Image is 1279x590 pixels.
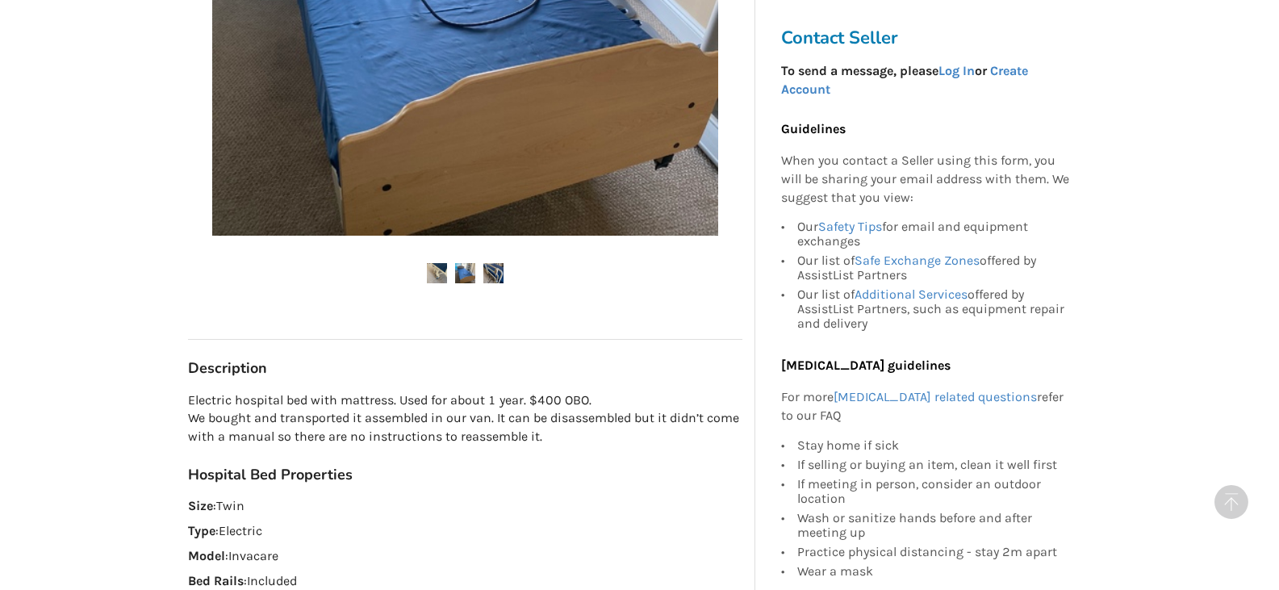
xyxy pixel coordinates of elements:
[797,542,1070,562] div: Practice physical distancing - stay 2m apart
[781,27,1078,49] h3: Contact Seller
[781,152,1070,207] p: When you contact a Seller using this form, you will be sharing your email address with them. We s...
[797,285,1070,331] div: Our list of offered by AssistList Partners, such as equipment repair and delivery
[834,389,1037,404] a: [MEDICAL_DATA] related questions
[188,522,742,541] p: : Electric
[188,466,742,484] h3: Hospital Bed Properties
[781,388,1070,425] p: For more refer to our FAQ
[188,523,215,538] strong: Type
[188,573,244,588] strong: Bed Rails
[781,63,1028,97] strong: To send a message, please or
[797,475,1070,508] div: If meeting in person, consider an outdoor location
[797,562,1070,579] div: Wear a mask
[188,547,742,566] p: : Invacare
[455,263,475,283] img: hospital bed with mattress and bed rails -hospital bed-bedroom equipment-richmond-assistlist-listing
[855,253,980,268] a: Safe Exchange Zones
[797,251,1070,285] div: Our list of offered by AssistList Partners
[188,548,225,563] strong: Model
[188,359,742,378] h3: Description
[818,219,882,234] a: Safety Tips
[483,263,504,283] img: hospital bed with mattress and bed rails -hospital bed-bedroom equipment-richmond-assistlist-listing
[188,497,742,516] p: : Twin
[797,438,1070,455] div: Stay home if sick
[188,391,742,447] p: Electric hospital bed with mattress. Used for about 1 year. $400 OBO. We bought and transported i...
[797,508,1070,542] div: Wash or sanitize hands before and after meeting up
[797,455,1070,475] div: If selling or buying an item, clean it well first
[797,220,1070,251] div: Our for email and equipment exchanges
[781,121,846,136] b: Guidelines
[427,263,447,283] img: hospital bed with mattress and bed rails -hospital bed-bedroom equipment-richmond-assistlist-listing
[855,287,968,302] a: Additional Services
[781,358,951,373] b: [MEDICAL_DATA] guidelines
[188,498,213,513] strong: Size
[938,63,975,78] a: Log In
